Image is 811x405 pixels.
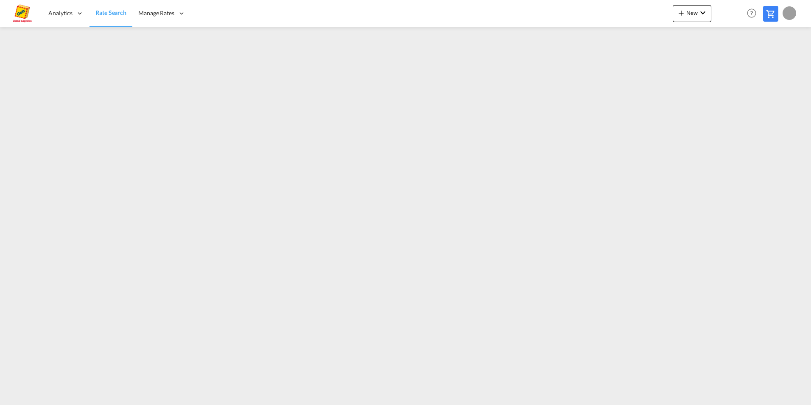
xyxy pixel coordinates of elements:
span: Analytics [48,9,73,17]
img: a2a4a140666c11eeab5485e577415959.png [13,4,32,23]
button: icon-plus 400-fgNewicon-chevron-down [673,5,711,22]
span: Rate Search [95,9,126,16]
span: New [676,9,708,16]
span: Manage Rates [138,9,174,17]
span: Help [744,6,759,20]
div: Help [744,6,763,21]
md-icon: icon-plus 400-fg [676,8,686,18]
md-icon: icon-chevron-down [698,8,708,18]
